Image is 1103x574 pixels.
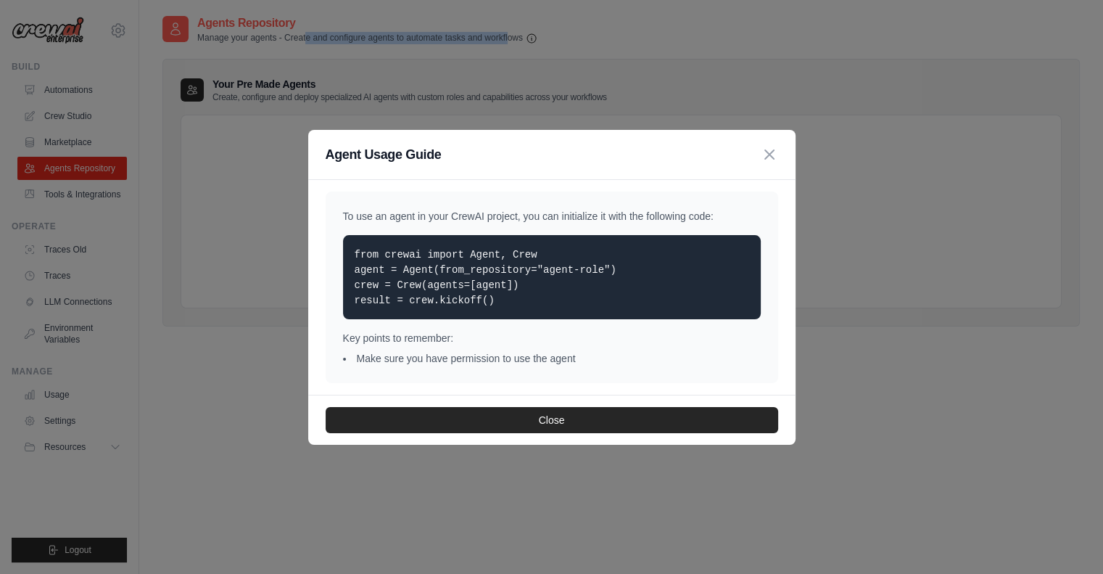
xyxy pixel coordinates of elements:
li: Make sure you have permission to use the agent [343,351,761,366]
h3: Agent Usage Guide [326,144,442,165]
p: To use an agent in your CrewAI project, you can initialize it with the following code: [343,209,761,224]
p: Key points to remember: [343,331,761,345]
code: from crewai import Agent, Crew agent = Agent(from_repository="agent-role") crew = Crew(agents=[ag... [355,249,616,306]
button: Close [326,407,778,433]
